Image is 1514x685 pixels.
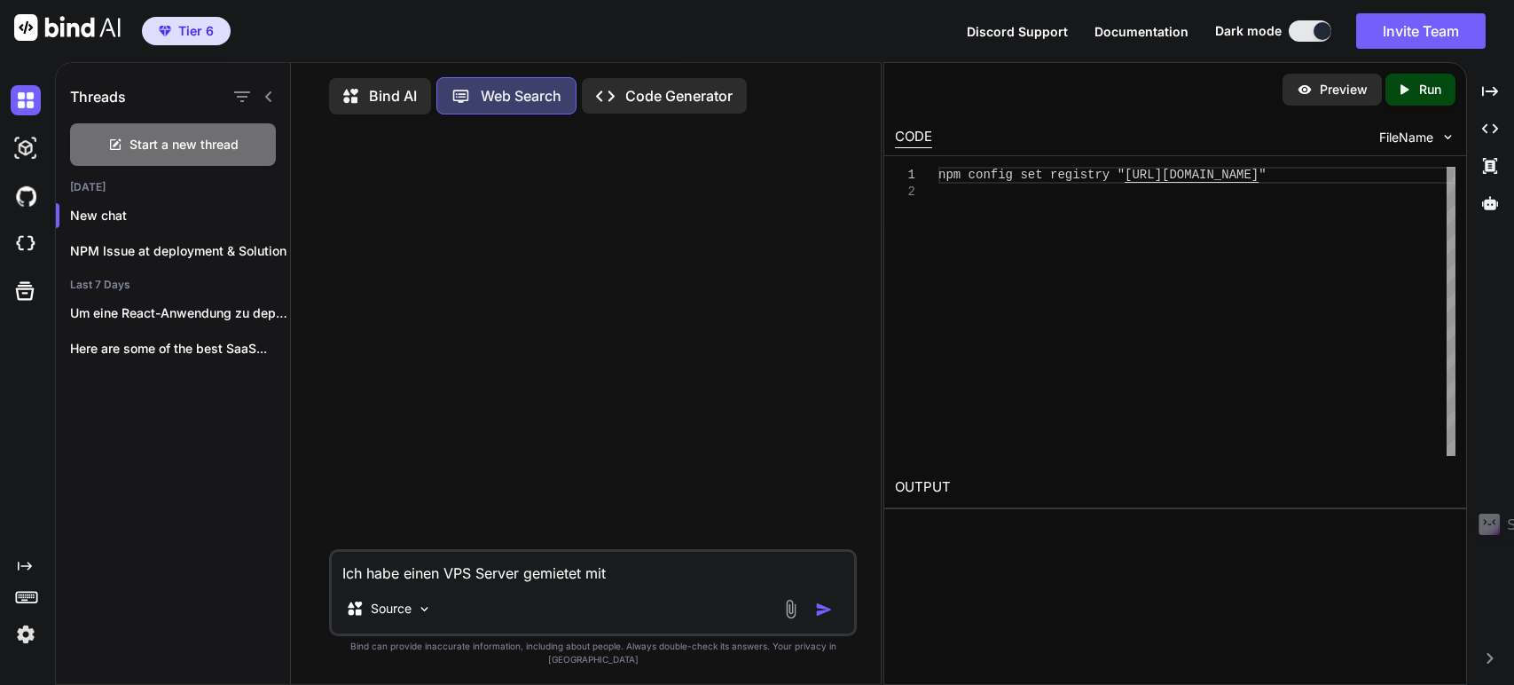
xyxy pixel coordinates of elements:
p: Here are some of the best SaaS... [70,340,290,358]
p: Run [1419,81,1441,98]
p: New chat [70,207,290,224]
span: Dark mode [1215,22,1282,40]
img: darkAi-studio [11,133,41,163]
img: attachment [781,599,801,619]
img: chevron down [1440,130,1455,145]
img: cloudideIcon [11,229,41,259]
h2: [DATE] [56,180,290,194]
img: Bind AI [14,14,121,41]
img: premium [159,26,171,36]
img: icon [815,601,833,618]
span: Discord Support [967,24,1068,39]
img: settings [11,619,41,650]
div: CODE [895,127,932,148]
p: Bind can provide inaccurate information, including about people. Always double-check its answers.... [329,640,857,666]
p: Web Search [481,85,561,106]
img: githubDark [11,181,41,211]
div: 1 [895,167,915,184]
img: Pick Models [417,602,432,617]
button: Invite Team [1356,13,1486,49]
button: Discord Support [967,22,1068,41]
span: npm config set registry " [938,168,1125,182]
h2: OUTPUT [884,467,1466,508]
span: Documentation [1094,24,1188,39]
span: [URL][DOMAIN_NAME] [1125,168,1259,182]
h2: Last 7 Days [56,278,290,292]
span: " [1259,168,1266,182]
img: darkChat [11,85,41,115]
h1: Threads [70,86,126,107]
p: Um eine React-Anwendung zu deployen, insbesondere wenn... [70,304,290,322]
span: Tier 6 [178,22,214,40]
p: Source [371,600,412,618]
div: 2 [895,184,915,201]
p: Bind AI [369,85,417,106]
img: preview [1297,82,1313,98]
p: NPM Issue at deployment & Solution [70,242,290,260]
p: Code Generator [625,85,733,106]
span: FileName [1379,129,1433,146]
span: Start a new thread [129,136,239,154]
p: Preview [1320,81,1368,98]
button: Documentation [1094,22,1188,41]
button: premiumTier 6 [142,17,231,45]
textarea: Ich habe einen VPS Server gemietet mit [332,552,854,584]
